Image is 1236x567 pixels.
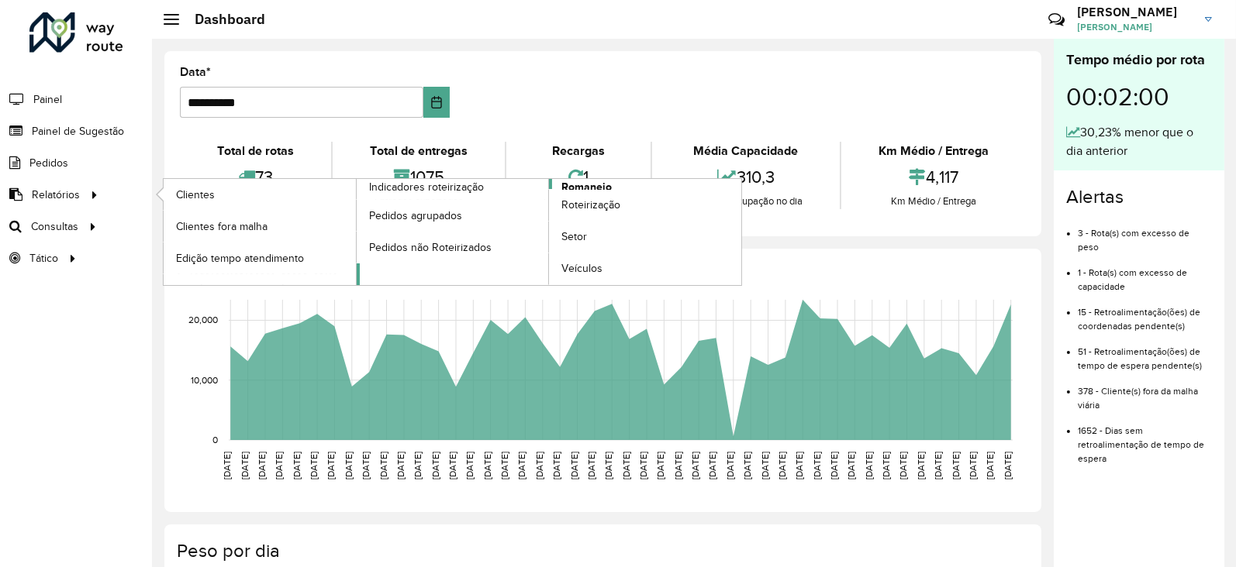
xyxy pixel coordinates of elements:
label: Data [180,63,211,81]
text: [DATE] [985,452,995,479]
span: Painel de Sugestão [32,123,124,139]
text: [DATE] [621,452,631,479]
text: [DATE] [378,452,388,479]
a: Indicadores roteirização [164,179,549,285]
text: [DATE] [516,452,527,479]
text: [DATE] [846,452,856,479]
text: [DATE] [222,452,232,479]
li: 51 - Retroalimentação(ões) de tempo de espera pendente(s) [1078,333,1212,373]
text: [DATE] [829,452,839,479]
span: Relatórios [32,187,80,203]
text: [DATE] [881,452,891,479]
text: [DATE] [951,452,961,479]
text: 20,000 [188,315,218,325]
li: 1652 - Dias sem retroalimentação de tempo de espera [1078,412,1212,466]
text: [DATE] [257,452,267,479]
text: [DATE] [274,452,284,479]
text: [DATE] [361,452,371,479]
span: Veículos [561,260,602,277]
text: [DATE] [655,452,665,479]
span: Edição tempo atendimento [176,250,304,266]
text: [DATE] [551,452,561,479]
div: 1075 [337,160,501,194]
text: [DATE] [864,452,874,479]
text: [DATE] [586,452,596,479]
text: [DATE] [968,452,978,479]
text: [DATE] [569,452,579,479]
text: [DATE] [916,452,926,479]
span: Pedidos [29,155,68,171]
li: 1 - Rota(s) com excesso de capacidade [1078,254,1212,294]
text: [DATE] [708,452,718,479]
a: Contato Rápido [1040,3,1073,36]
text: [DATE] [777,452,787,479]
div: Recargas [510,142,646,160]
span: Romaneio [561,179,612,195]
text: [DATE] [395,452,406,479]
a: Clientes [164,179,356,210]
text: [DATE] [482,452,492,479]
text: [DATE] [430,452,440,479]
text: [DATE] [812,452,822,479]
text: [DATE] [603,452,613,479]
text: [DATE] [447,452,457,479]
span: Roteirização [561,197,620,213]
span: Consultas [31,218,78,235]
span: Setor [561,229,587,245]
button: Choose Date [423,87,450,118]
text: [DATE] [673,452,683,479]
div: 30,23% menor que o dia anterior [1066,123,1212,160]
span: Indicadores roteirização [369,179,484,195]
text: [DATE] [344,452,354,479]
div: Km Médio / Entrega [845,142,1022,160]
li: 15 - Retroalimentação(ões) de coordenadas pendente(s) [1078,294,1212,333]
text: 0 [212,435,218,445]
div: Total de rotas [184,142,327,160]
div: Total de entregas [337,142,501,160]
text: [DATE] [326,452,336,479]
div: 1 [510,160,646,194]
a: Edição tempo atendimento [164,242,356,273]
a: Pedidos não Roteirizados [357,232,549,263]
text: [DATE] [638,452,648,479]
a: Romaneio [357,179,742,285]
a: Setor [549,222,741,253]
span: Clientes fora malha [176,218,268,235]
h3: [PERSON_NAME] [1077,5,1193,19]
div: 73 [184,160,327,194]
div: Média de ocupação no dia [656,194,836,209]
span: Clientes [176,187,215,203]
text: 10,000 [191,375,218,385]
div: 310,3 [656,160,836,194]
text: [DATE] [760,452,770,479]
span: Painel [33,91,62,108]
text: [DATE] [534,452,544,479]
text: [DATE] [292,452,302,479]
li: 3 - Rota(s) com excesso de peso [1078,215,1212,254]
a: Veículos [549,253,741,284]
h4: Alertas [1066,186,1212,208]
text: [DATE] [899,452,909,479]
text: [DATE] [309,452,319,479]
div: Km Médio / Entrega [845,194,1022,209]
a: Roteirização [549,190,741,221]
text: [DATE] [464,452,475,479]
text: [DATE] [725,452,735,479]
span: Pedidos não Roteirizados [369,239,492,256]
text: [DATE] [690,452,700,479]
h2: Dashboard [179,11,265,28]
text: [DATE] [794,452,804,479]
text: [DATE] [933,452,943,479]
h4: Peso por dia [177,540,1026,562]
div: 00:02:00 [1066,70,1212,123]
text: [DATE] [1003,452,1013,479]
div: Média Capacidade [656,142,836,160]
li: 378 - Cliente(s) fora da malha viária [1078,373,1212,412]
text: [DATE] [499,452,509,479]
a: Clientes fora malha [164,211,356,242]
span: Pedidos agrupados [369,208,462,224]
a: Pedidos agrupados [357,200,549,231]
div: Tempo médio por rota [1066,50,1212,70]
div: 4,117 [845,160,1022,194]
text: [DATE] [240,452,250,479]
